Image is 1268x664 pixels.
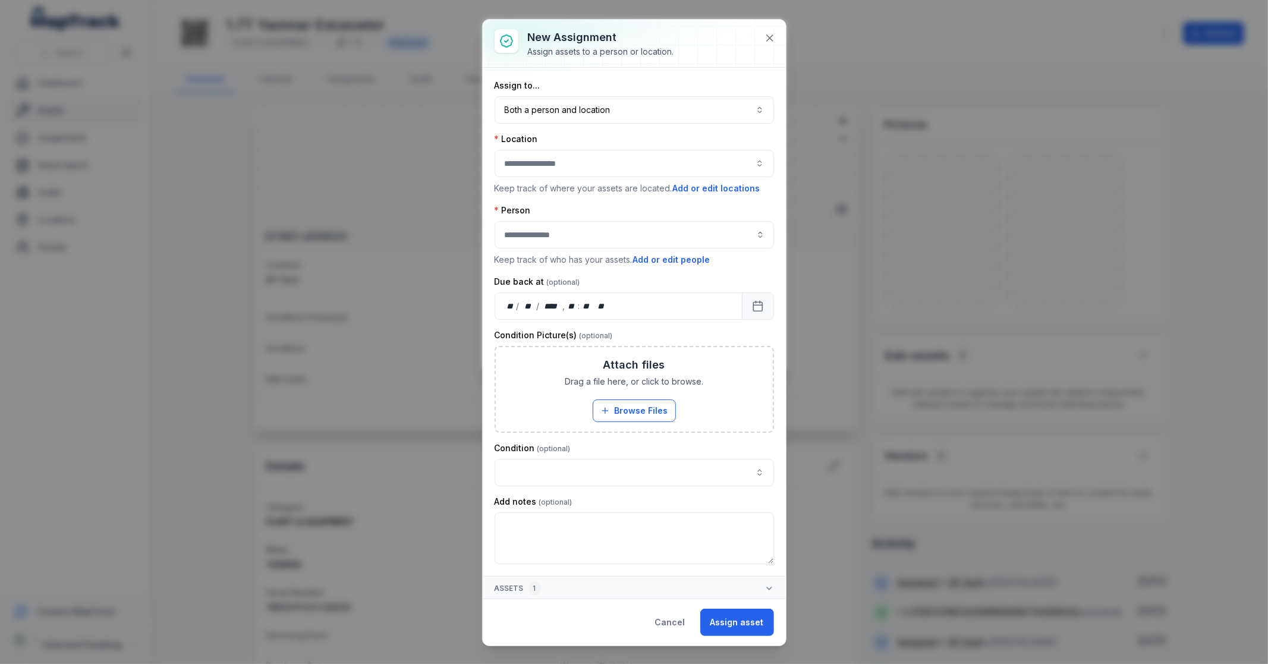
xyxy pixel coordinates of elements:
h3: New assignment [528,29,674,46]
button: Assign asset [700,609,774,636]
button: Both a person and location [495,96,774,124]
label: Add notes [495,496,572,508]
button: Calendar [742,292,774,320]
label: Location [495,133,538,145]
button: Add or edit locations [672,182,761,195]
p: Keep track of where your assets are located. [495,182,774,195]
div: minute, [581,300,593,312]
input: assignment-add:person-label [495,221,774,248]
span: Drag a file here, or click to browse. [565,376,703,388]
div: Assign assets to a person or location. [528,46,674,58]
label: Due back at [495,276,580,288]
div: 1 [528,581,541,596]
div: year, [540,300,562,312]
div: month, [520,300,536,312]
label: Condition [495,442,571,454]
h3: Attach files [603,357,665,373]
div: day, [505,300,517,312]
label: Assign to... [495,80,540,92]
span: Assets [495,581,541,596]
div: , [562,300,566,312]
label: Person [495,204,531,216]
div: am/pm, [594,300,608,312]
p: Keep track of who has your assets. [495,253,774,266]
button: Assets1 [483,577,786,600]
button: Cancel [645,609,696,636]
label: Condition Picture(s) [495,329,613,341]
div: hour, [566,300,578,312]
div: / [516,300,520,312]
button: Add or edit people [633,253,711,266]
div: : [578,300,581,312]
button: Browse Files [593,399,676,422]
div: / [536,300,540,312]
